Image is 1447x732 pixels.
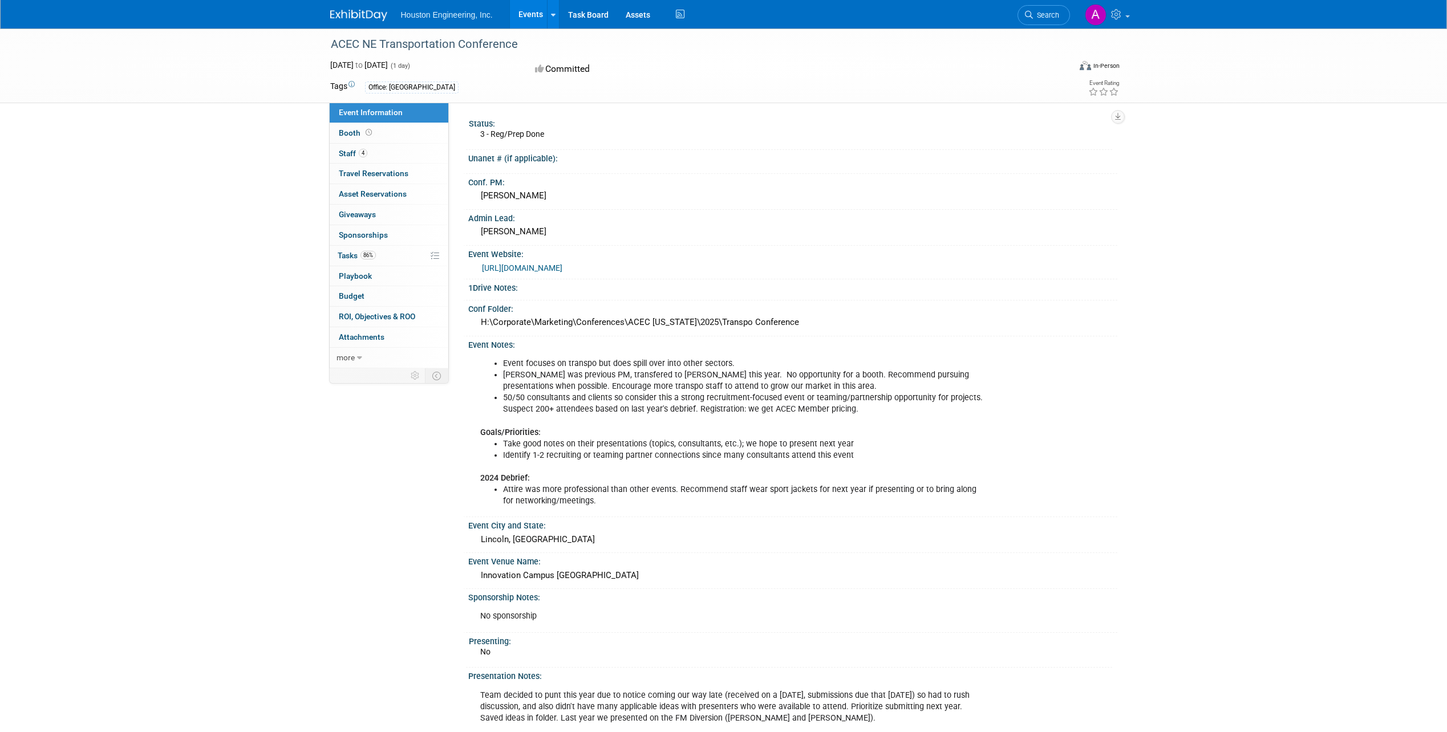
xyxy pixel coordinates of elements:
[468,336,1117,351] div: Event Notes:
[503,450,984,461] li: Identify 1-2 recruiting or teaming partner connections since many consultants attend this event
[1033,11,1059,19] span: Search
[330,266,448,286] a: Playbook
[339,312,415,321] span: ROI, Objectives & ROO
[363,128,374,137] span: Booth not reserved yet
[468,279,1117,294] div: 1Drive Notes:
[1018,5,1070,25] a: Search
[1093,62,1120,70] div: In-Person
[477,531,1109,548] div: Lincoln, [GEOGRAPHIC_DATA]
[330,103,448,123] a: Event Information
[330,307,448,327] a: ROI, Objectives & ROO
[327,34,1053,55] div: ACEC NE Transportation Conference
[477,314,1109,331] div: H:\Corporate\Marketing\Conferences\ACEC [US_STATE]\2025\Transpo Conference
[390,62,410,70] span: (1 day)
[477,187,1109,205] div: [PERSON_NAME]
[360,251,376,259] span: 86%
[425,368,448,383] td: Toggle Event Tabs
[1088,80,1119,86] div: Event Rating
[339,108,403,117] span: Event Information
[339,149,367,158] span: Staff
[532,59,784,79] div: Committed
[330,205,448,225] a: Giveaways
[472,684,991,730] div: Team decided to punt this year due to notice coming our way late (received on a [DATE], submissio...
[330,123,448,143] a: Booth
[359,149,367,157] span: 4
[503,438,984,450] li: Take good notes on their presentations (topics, consultants, etc.); we hope to present next year
[330,60,388,70] span: [DATE] [DATE]
[468,668,1117,682] div: Presentation Notes:
[339,291,364,300] span: Budget
[338,251,376,260] span: Tasks
[1080,61,1091,70] img: Format-Inperson.png
[468,246,1117,260] div: Event Website:
[330,10,387,21] img: ExhibitDay
[482,263,562,273] a: [URL][DOMAIN_NAME]
[480,647,491,656] span: No
[1003,59,1120,76] div: Event Format
[330,286,448,306] a: Budget
[339,332,384,341] span: Attachments
[354,60,364,70] span: to
[339,189,407,198] span: Asset Reservations
[468,517,1117,531] div: Event City and State:
[468,150,1117,164] div: Unanet # (if applicable):
[468,174,1117,188] div: Conf. PM:
[469,115,1112,129] div: Status:
[339,230,388,239] span: Sponsorships
[480,428,541,437] b: Goals/Priorities:
[503,369,984,392] li: [PERSON_NAME] was previous PM, transfered to [PERSON_NAME] this year. No opportunity for a booth....
[330,327,448,347] a: Attachments
[503,392,984,415] li: 50/50 consultants and clients so consider this a strong recruitment-focused event or teaming/part...
[330,246,448,266] a: Tasks86%
[339,271,372,280] span: Playbook
[1085,4,1106,26] img: Adam Walker
[468,553,1117,567] div: Event Venue Name:
[330,80,355,93] td: Tags
[330,184,448,204] a: Asset Reservations
[339,169,408,178] span: Travel Reservations
[339,210,376,219] span: Giveaways
[468,210,1117,224] div: Admin Lead:
[330,164,448,184] a: Travel Reservations
[480,473,530,483] b: 2024 Debrief:
[339,128,374,137] span: Booth
[406,368,425,383] td: Personalize Event Tab Strip
[330,225,448,245] a: Sponsorships
[468,589,1117,603] div: Sponsorship Notes:
[472,605,991,628] div: No sponsorship
[503,484,984,507] li: Attire was more professional than other events. Recommend staff wear sport jackets for next year ...
[330,144,448,164] a: Staff4
[337,353,355,362] span: more
[469,633,1112,647] div: Presenting:
[477,223,1109,241] div: [PERSON_NAME]
[468,300,1117,315] div: Conf Folder:
[503,358,984,369] li: Event focuses on transpo but does spill over into other sectors.
[401,10,493,19] span: Houston Engineering, Inc.
[365,82,459,93] div: Office: [GEOGRAPHIC_DATA]
[330,348,448,368] a: more
[480,129,544,139] span: 3 - Reg/Prep Done
[477,567,1109,584] div: Innovation Campus [GEOGRAPHIC_DATA]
